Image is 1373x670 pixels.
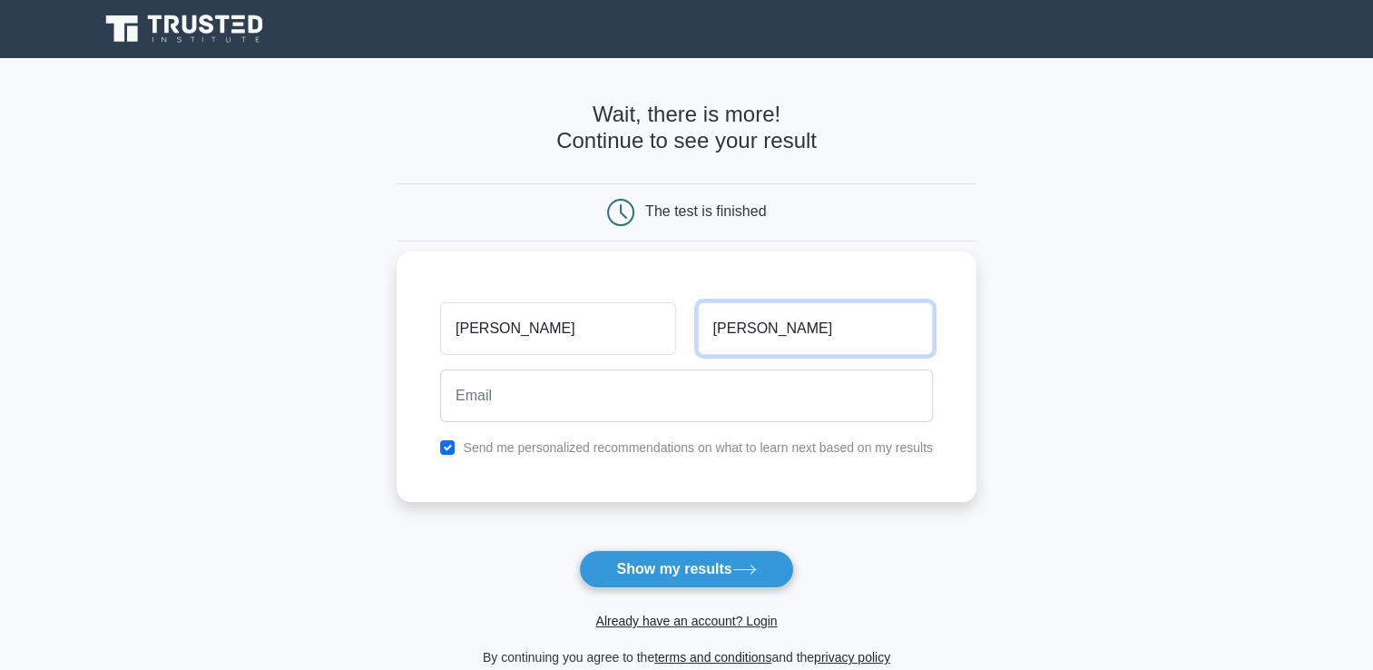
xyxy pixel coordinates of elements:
a: privacy policy [814,650,890,665]
div: The test is finished [645,203,766,219]
a: Already have an account? Login [595,614,777,628]
label: Send me personalized recommendations on what to learn next based on my results [463,440,933,455]
button: Show my results [579,550,793,588]
input: First name [440,302,675,355]
a: terms and conditions [654,650,771,665]
input: Email [440,369,933,422]
h4: Wait, there is more! Continue to see your result [397,102,976,154]
input: Last name [698,302,933,355]
div: By continuing you agree to the and the [386,646,987,668]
